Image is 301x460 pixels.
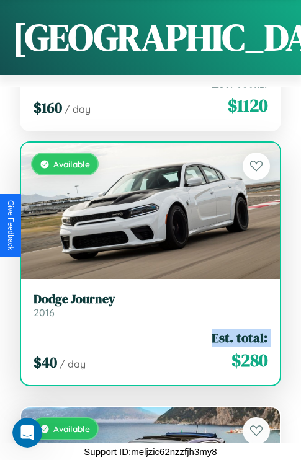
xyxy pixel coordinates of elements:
h3: Dodge Journey [34,291,267,306]
span: / day [65,103,91,115]
span: Available [53,423,90,434]
p: Support ID: meljzic62nzzfjh3my8 [84,443,217,460]
span: $ 40 [34,352,57,373]
span: $ 1120 [228,93,267,118]
span: Available [53,159,90,169]
span: Est. total: [212,329,267,347]
span: $ 280 [231,348,267,373]
span: / day [60,358,86,370]
a: Dodge Journey2016 [34,291,267,319]
span: $ 160 [34,97,62,118]
span: 2016 [34,306,55,319]
div: Give Feedback [6,200,15,250]
iframe: Intercom live chat [12,418,42,448]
